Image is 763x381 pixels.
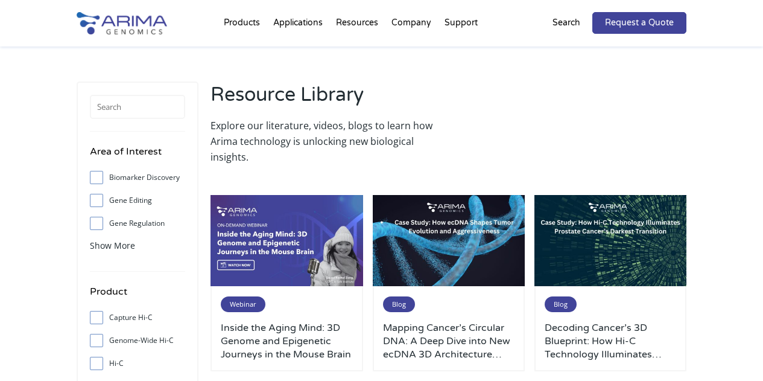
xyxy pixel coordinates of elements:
span: Webinar [221,296,265,312]
p: Search [552,15,580,31]
label: Genome-Wide Hi-C [90,331,185,350]
h4: Area of Interest [90,144,185,168]
label: Gene Editing [90,191,185,210]
a: Inside the Aging Mind: 3D Genome and Epigenetic Journeys in the Mouse Brain [221,321,353,361]
img: Use-This-For-Webinar-Images-3-500x300.jpg [211,195,363,287]
a: Mapping Cancer’s Circular DNA: A Deep Dive into New ecDNA 3D Architecture Research [383,321,515,361]
img: Arima-March-Blog-Post-Banner-3-500x300.jpg [534,195,687,287]
img: Arima-March-Blog-Post-Banner-4-500x300.jpg [373,195,525,287]
label: Biomarker Discovery [90,168,185,187]
img: Arima-Genomics-logo [77,12,167,34]
label: Capture Hi-C [90,309,185,327]
input: Search [90,95,185,119]
label: Hi-C [90,354,185,373]
span: Blog [383,296,415,312]
a: Decoding Cancer’s 3D Blueprint: How Hi-C Technology Illuminates [MEDICAL_DATA] Cancer’s Darkest T... [545,321,677,361]
p: Explore our literature, videos, blogs to learn how Arima technology is unlocking new biological i... [211,118,443,165]
h4: Product [90,284,185,309]
h2: Resource Library [211,82,443,118]
span: Blog [545,296,577,312]
label: Gene Regulation [90,214,185,232]
span: Show More [90,240,135,251]
a: Request a Quote [592,12,686,34]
